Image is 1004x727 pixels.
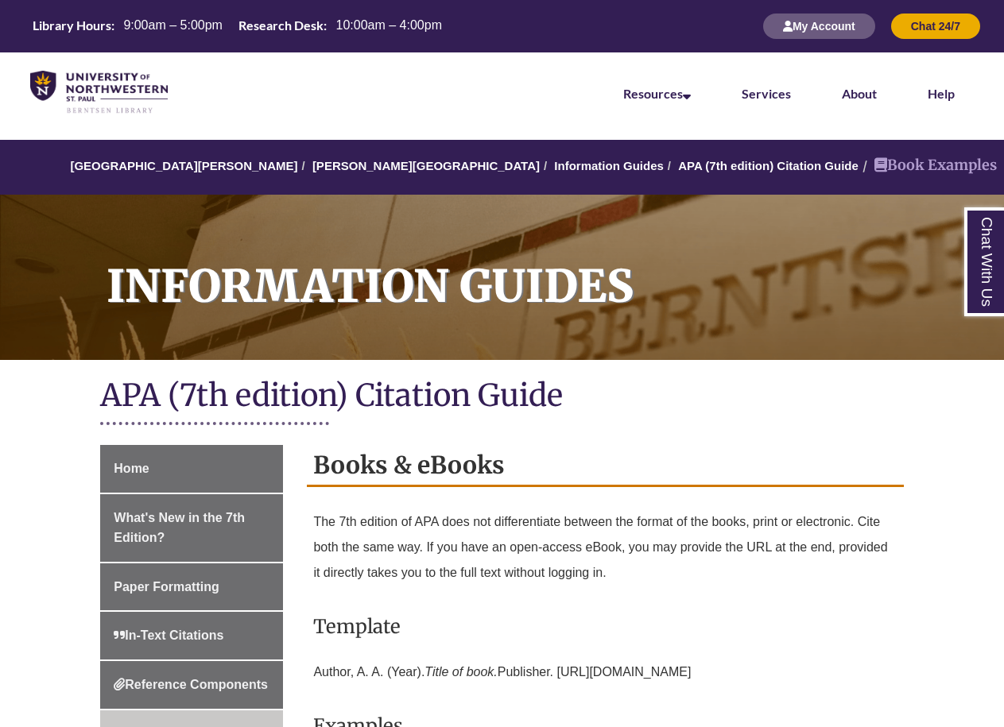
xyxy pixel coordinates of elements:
h1: Information Guides [89,195,1004,339]
button: Chat 24/7 [891,14,980,39]
h1: APA (7th edition) Citation Guide [100,376,903,418]
th: Research Desk: [232,17,329,34]
a: APA (7th edition) Citation Guide [678,159,859,172]
a: About [842,86,877,101]
a: Services [742,86,791,101]
a: Information Guides [554,159,664,172]
h3: Template [313,608,897,645]
h2: Books & eBooks [307,445,903,487]
a: Help [928,86,955,101]
span: Paper Formatting [114,580,219,594]
span: Reference Components [114,678,268,691]
table: Hours Today [26,17,448,34]
button: My Account [763,14,875,39]
img: UNWSP Library Logo [30,71,168,114]
a: Reference Components [100,661,283,709]
a: Hours Today [26,17,448,36]
th: Library Hours: [26,17,117,34]
a: My Account [763,19,875,33]
a: What's New in the 7th Edition? [100,494,283,562]
a: [PERSON_NAME][GEOGRAPHIC_DATA] [312,159,540,172]
a: Paper Formatting [100,563,283,611]
span: Home [114,462,149,475]
span: 10:00am – 4:00pm [336,18,442,32]
span: 9:00am – 5:00pm [123,18,223,32]
p: The 7th edition of APA does not differentiate between the format of the books, print or electroni... [313,503,897,592]
li: Book Examples [859,154,997,177]
p: Author, A. A. (Year). Publisher. [URL][DOMAIN_NAME] [313,653,897,691]
a: Home [100,445,283,493]
a: [GEOGRAPHIC_DATA][PERSON_NAME] [70,159,297,172]
span: What's New in the 7th Edition? [114,511,245,545]
span: In-Text Citations [114,628,223,642]
a: In-Text Citations [100,612,283,659]
a: Resources [623,86,691,101]
em: Title of book. [424,665,497,679]
a: Chat 24/7 [891,19,980,33]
